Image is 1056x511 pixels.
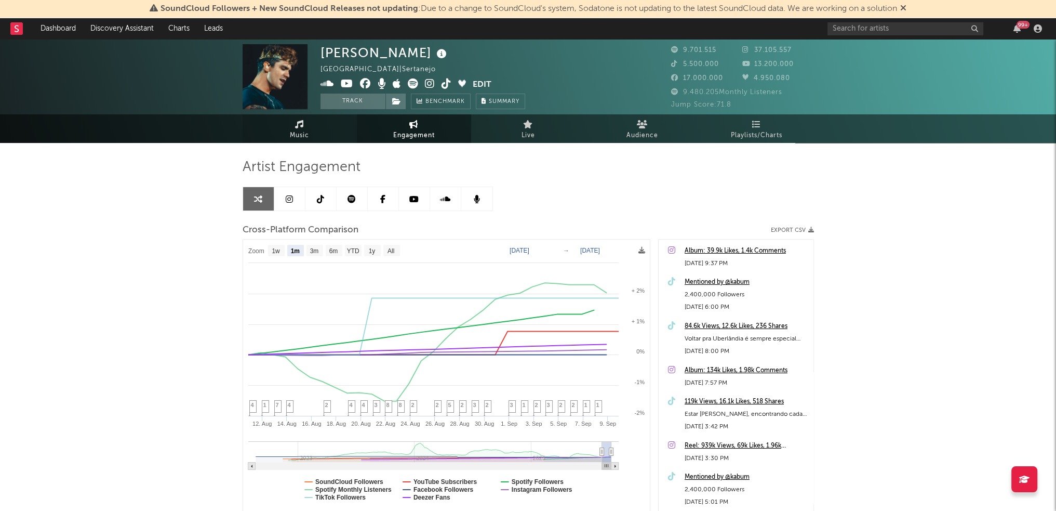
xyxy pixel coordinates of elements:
span: 3 [510,402,513,408]
text: Zoom [248,247,264,255]
div: [DATE] 8:00 PM [685,345,808,358]
button: Summary [476,94,525,109]
span: Summary [489,99,519,104]
span: 8 [386,402,390,408]
a: Mentioned by @kabum [685,276,808,289]
span: 9.480.205 Monthly Listeners [671,89,782,96]
span: 3 [473,402,476,408]
span: 2 [461,402,464,408]
a: Mentioned by @kabum [685,471,808,483]
a: Reel: 939k Views, 69k Likes, 1.96k Comments [685,440,808,452]
span: 3 [375,402,378,408]
a: Album: 134k Likes, 1.98k Comments [685,364,808,377]
span: : Due to a change to SoundCloud's system, Sodatone is not updating to the latest SoundCloud data.... [161,5,897,13]
a: Dashboard [33,18,83,39]
span: 1 [263,402,266,408]
text: 20. Aug [351,421,370,427]
div: [DATE] 5:01 PM [685,496,808,508]
text: 1. Sep [501,421,517,427]
span: 2 [325,402,328,408]
text: SoundCloud Followers [315,478,383,486]
text: Deezer Fans [413,494,450,501]
div: 99 + [1017,21,1030,29]
a: Album: 39.9k Likes, 1.4k Comments [685,245,808,257]
a: Charts [161,18,197,39]
div: Estar [PERSON_NAME], encontrando cada um de vcs, é um privilégio que eu serei sempre grato 🤩 Cana... [685,408,808,421]
text: → [563,247,569,254]
text: 1w [272,247,280,255]
text: + 2% [631,287,645,294]
span: SoundCloud Followers + New SoundCloud Releases not updating [161,5,418,13]
button: Edit [473,78,491,91]
text: 1y [368,247,375,255]
a: Audience [585,114,700,143]
span: 37.105.557 [742,47,792,54]
span: 1 [584,402,587,408]
span: 4 [362,402,365,408]
text: Instagram Followers [511,486,572,493]
span: 2 [411,402,415,408]
span: Music [290,129,309,142]
div: 2,400,000 Followers [685,289,808,301]
text: 12. Aug [252,421,272,427]
text: 7. Sep [574,421,591,427]
text: [DATE] [580,247,600,254]
button: Export CSV [771,227,814,233]
text: All [387,247,394,255]
text: -2% [634,410,645,416]
text: 1m [290,247,299,255]
span: Engagement [393,129,435,142]
span: 2 [436,402,439,408]
span: 1 [596,402,599,408]
text: 5. Sep [550,421,567,427]
text: 28. Aug [450,421,469,427]
text: 26. Aug [425,421,444,427]
text: 24. Aug [400,421,420,427]
text: 16. Aug [302,421,321,427]
text: YTD [346,247,359,255]
span: 4 [251,402,254,408]
a: Engagement [357,114,471,143]
span: 17.000.000 [671,75,723,82]
text: 0% [636,348,645,355]
a: Discovery Assistant [83,18,161,39]
span: Jump Score: 71.8 [671,101,731,108]
text: 9. Sep [599,421,616,427]
a: Music [243,114,357,143]
div: Voltar pra Uberlândia é sempre especial demais, obrigado por me receberem tão bem 😍 Hoje tem Itu,... [685,333,808,345]
text: Spotify Monthly Listeners [315,486,392,493]
a: Benchmark [411,94,471,109]
a: 119k Views, 16.1k Likes, 518 Shares [685,396,808,408]
a: Leads [197,18,230,39]
span: 4 [350,402,353,408]
span: 9.701.515 [671,47,716,54]
span: 5 [448,402,451,408]
span: 2 [572,402,575,408]
div: [DATE] 9:37 PM [685,257,808,270]
span: 4 [288,402,291,408]
text: 30. Aug [474,421,493,427]
span: Cross-Platform Comparison [243,224,358,237]
a: Live [471,114,585,143]
button: 99+ [1013,24,1021,33]
span: 2 [486,402,489,408]
text: 22. Aug [376,421,395,427]
text: + 1% [631,318,645,324]
span: Audience [626,129,658,142]
div: [DATE] 3:30 PM [685,452,808,465]
text: TikTok Followers [315,494,366,501]
span: 13.200.000 [742,61,794,68]
text: 18. Aug [326,421,345,427]
text: 3m [310,247,318,255]
div: [DATE] 3:42 PM [685,421,808,433]
span: Live [522,129,535,142]
input: Search for artists [827,22,983,35]
text: Facebook Followers [413,486,473,493]
a: 84.6k Views, 12.6k Likes, 236 Shares [685,320,808,333]
span: 2 [559,402,563,408]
